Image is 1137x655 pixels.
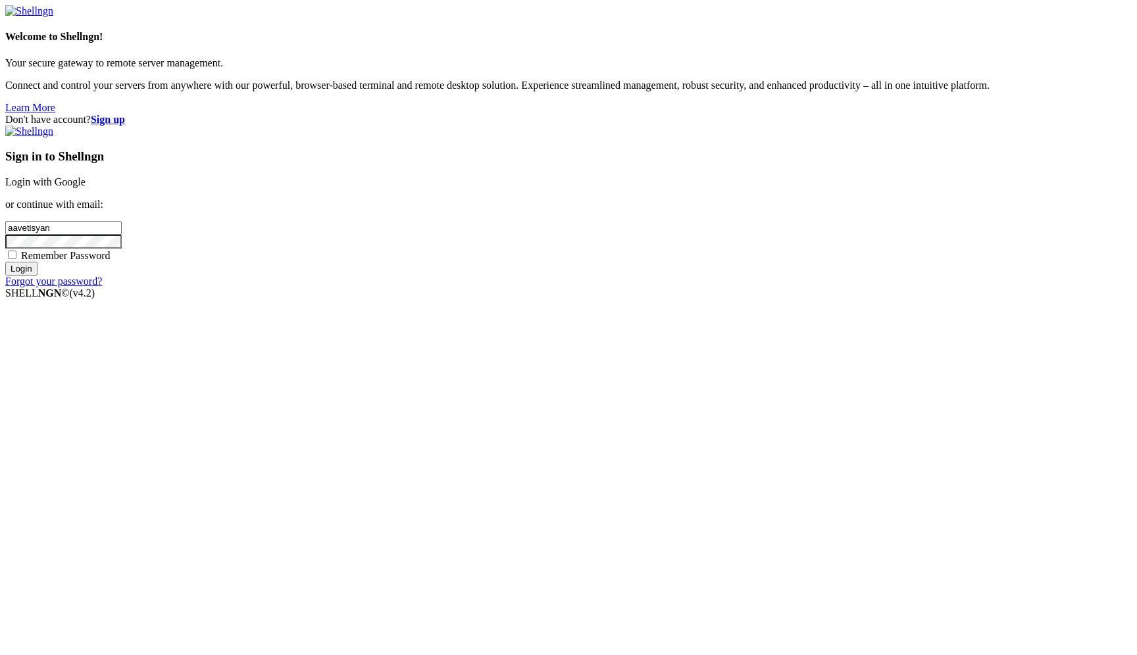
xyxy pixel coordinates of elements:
[5,287,95,299] span: SHELL ©
[5,31,1132,43] h4: Welcome to Shellngn!
[5,276,102,287] a: Forgot your password?
[5,221,122,235] input: Email address
[5,114,1132,126] div: Don't have account?
[21,250,111,261] span: Remember Password
[5,149,1132,164] h3: Sign in to Shellngn
[5,80,1132,91] p: Connect and control your servers from anywhere with our powerful, browser-based terminal and remo...
[91,114,125,125] a: Sign up
[5,102,55,113] a: Learn More
[5,199,1132,210] p: or continue with email:
[5,126,53,137] img: Shellngn
[5,57,1132,69] p: Your secure gateway to remote server management.
[38,287,62,299] b: NGN
[8,251,16,259] input: Remember Password
[5,5,53,17] img: Shellngn
[5,176,86,187] a: Login with Google
[70,287,95,299] span: 4.2.0
[5,262,38,276] input: Login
